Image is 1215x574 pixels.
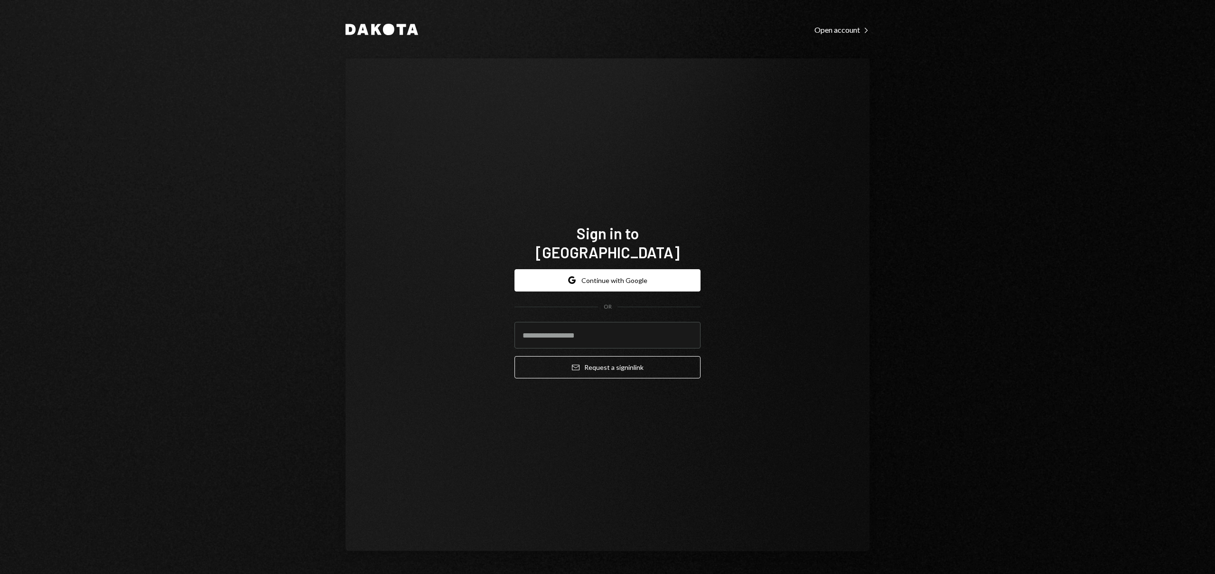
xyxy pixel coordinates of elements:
button: Request a signinlink [514,356,701,378]
a: Open account [814,24,869,35]
div: OR [604,303,612,311]
button: Continue with Google [514,269,701,292]
h1: Sign in to [GEOGRAPHIC_DATA] [514,224,701,262]
div: Open account [814,25,869,35]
